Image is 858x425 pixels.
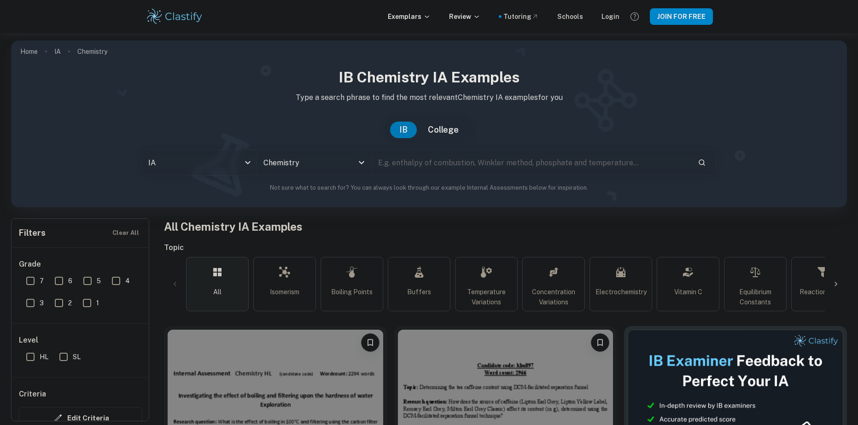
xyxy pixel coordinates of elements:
h6: Grade [19,259,142,270]
button: JOIN FOR FREE [650,8,713,25]
span: 6 [68,276,72,286]
h6: Topic [164,242,847,253]
p: Exemplars [388,12,431,22]
img: Clastify logo [146,7,204,26]
button: Please log in to bookmark exemplars [361,333,379,352]
h6: Criteria [19,389,46,400]
span: Equilibrium Constants [728,287,782,307]
span: Reaction Rates [800,287,846,297]
span: Buffers [407,287,431,297]
a: IA [54,45,61,58]
button: College [419,122,468,138]
button: Help and Feedback [627,9,642,24]
span: 1 [96,298,99,308]
span: Boiling Points [331,287,373,297]
input: E.g. enthalpy of combustion, Winkler method, phosphate and temperature... [372,150,690,175]
h1: All Chemistry IA Examples [164,218,847,235]
a: Home [20,45,38,58]
h6: Filters [19,227,46,239]
span: 4 [125,276,130,286]
button: IB [390,122,417,138]
div: IA [142,150,256,175]
span: Electrochemistry [595,287,647,297]
span: 3 [40,298,44,308]
button: Open [355,156,368,169]
h6: Level [19,335,142,346]
span: All [213,287,222,297]
span: 5 [97,276,101,286]
a: Schools [557,12,583,22]
span: Temperature Variations [459,287,514,307]
a: Login [601,12,619,22]
img: profile cover [11,41,847,207]
p: Type a search phrase to find the most relevant Chemistry IA examples for you [18,92,840,103]
h1: IB Chemistry IA examples [18,66,840,88]
button: Please log in to bookmark exemplars [591,333,609,352]
p: Not sure what to search for? You can always look through our example Internal Assessments below f... [18,183,840,192]
span: Concentration Variations [526,287,581,307]
p: Chemistry [77,47,107,57]
span: HL [40,352,48,362]
span: Vitamin C [674,287,702,297]
span: Isomerism [270,287,299,297]
span: 7 [40,276,44,286]
button: Search [694,155,710,170]
a: Tutoring [503,12,539,22]
span: SL [73,352,81,362]
span: 2 [68,298,72,308]
p: Review [449,12,480,22]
